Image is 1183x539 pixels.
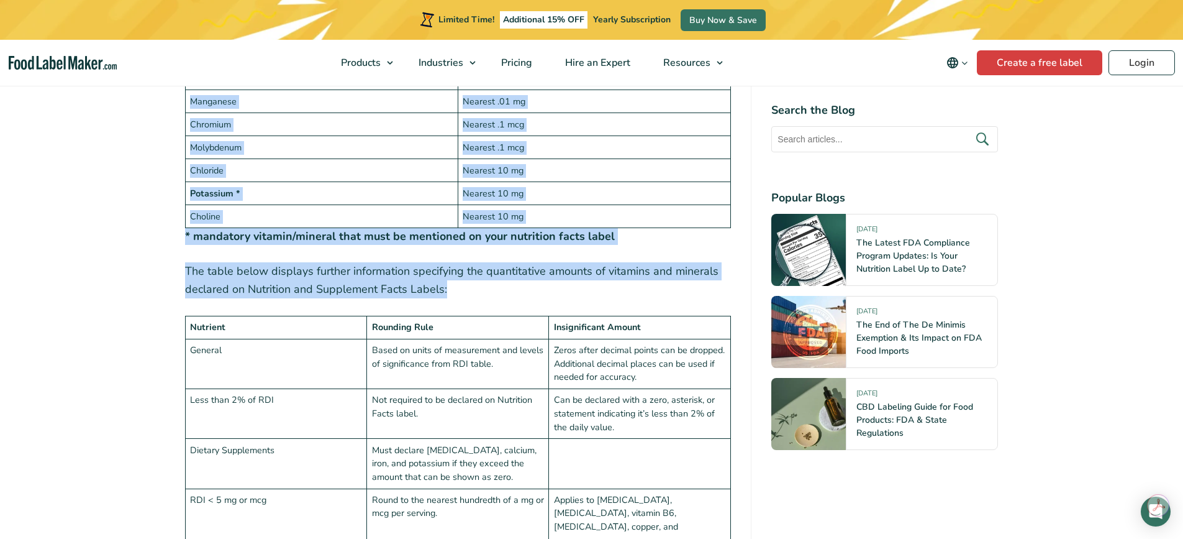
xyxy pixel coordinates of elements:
[485,40,546,86] a: Pricing
[1108,50,1175,75] a: Login
[681,9,766,31] a: Buy Now & Save
[458,90,730,113] td: Nearest .01 mg
[438,14,494,25] span: Limited Time!
[856,224,877,239] span: [DATE]
[367,339,549,389] td: Based on units of measurement and levels of significance from RDI table.
[185,229,615,244] strong: * mandatory vitamin/mineral that must be mentioned on your nutrition facts label
[190,321,225,333] strong: Nutrient
[856,237,970,275] a: The Latest FDA Compliance Program Updates: Is Your Nutrition Label Up to Date?
[185,113,458,136] td: Chromium
[372,321,433,333] strong: Rounding Rule
[458,136,730,159] td: Nearest .1 mcg
[549,40,644,86] a: Hire an Expert
[185,205,458,228] td: Choline
[415,56,465,70] span: Industries
[500,11,587,29] span: Additional 15% OFF
[367,439,549,489] td: Must declare [MEDICAL_DATA], calcium, iron, and potassium if they exceed the amount that can be s...
[856,389,877,403] span: [DATE]
[938,50,977,75] button: Change language
[561,56,632,70] span: Hire an Expert
[402,40,482,86] a: Industries
[458,113,730,136] td: Nearest .1 mcg
[856,319,982,357] a: The End of The De Minimis Exemption & Its Impact on FDA Food Imports
[771,126,998,152] input: Search articles...
[771,102,998,119] h4: Search the Blog
[185,439,367,489] td: Dietary Supplements
[458,182,730,205] td: Nearest 10 mg
[190,187,240,200] strong: Potassium *
[185,90,458,113] td: Manganese
[497,56,533,70] span: Pricing
[856,306,877,321] span: [DATE]
[185,136,458,159] td: Molybdenum
[9,56,117,70] a: Food Label Maker homepage
[593,14,671,25] span: Yearly Subscription
[771,190,998,206] h4: Popular Blogs
[647,40,729,86] a: Resources
[337,56,382,70] span: Products
[185,262,732,298] p: The table below displays further information specifying the quantitative amounts of vitamins and ...
[185,159,458,182] td: Chloride
[185,389,367,439] td: Less than 2% of RDI
[554,321,641,333] strong: Insignificant Amount
[458,159,730,182] td: Nearest 10 mg
[1141,497,1171,527] div: Open Intercom Messenger
[549,339,731,389] td: Zeros after decimal points can be dropped. Additional decimal places can be used if needed for ac...
[367,389,549,439] td: Not required to be declared on Nutrition Facts label.
[325,40,399,86] a: Products
[185,339,367,389] td: General
[549,389,731,439] td: Can be declared with a zero, asterisk, or statement indicating it’s less than 2% of the daily value.
[659,56,712,70] span: Resources
[977,50,1102,75] a: Create a free label
[856,401,973,439] a: CBD Labeling Guide for Food Products: FDA & State Regulations
[458,205,730,228] td: Nearest 10 mg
